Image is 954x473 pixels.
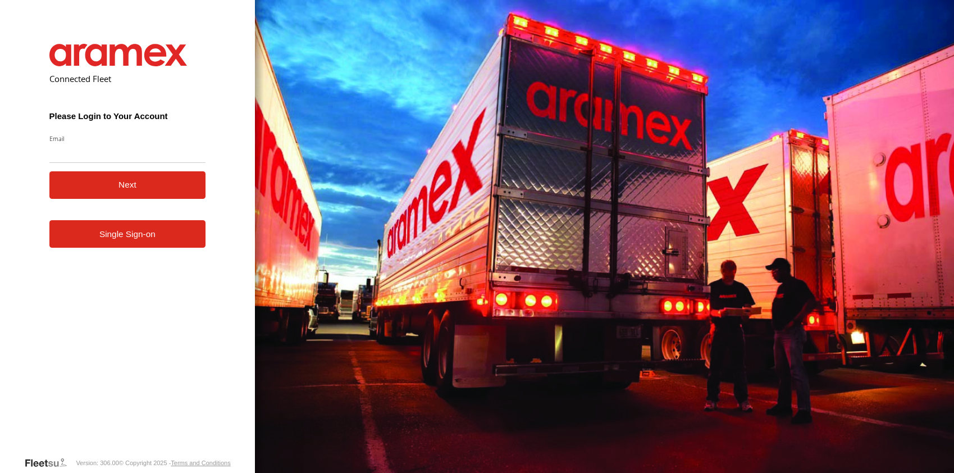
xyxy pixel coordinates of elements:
[49,134,206,143] label: Email
[49,171,206,199] button: Next
[119,460,231,466] div: © Copyright 2025 -
[49,220,206,248] a: Single Sign-on
[49,73,206,84] h2: Connected Fleet
[49,44,188,66] img: Aramex
[24,457,76,469] a: Visit our Website
[76,460,118,466] div: Version: 306.00
[49,111,206,121] h3: Please Login to Your Account
[171,460,230,466] a: Terms and Conditions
